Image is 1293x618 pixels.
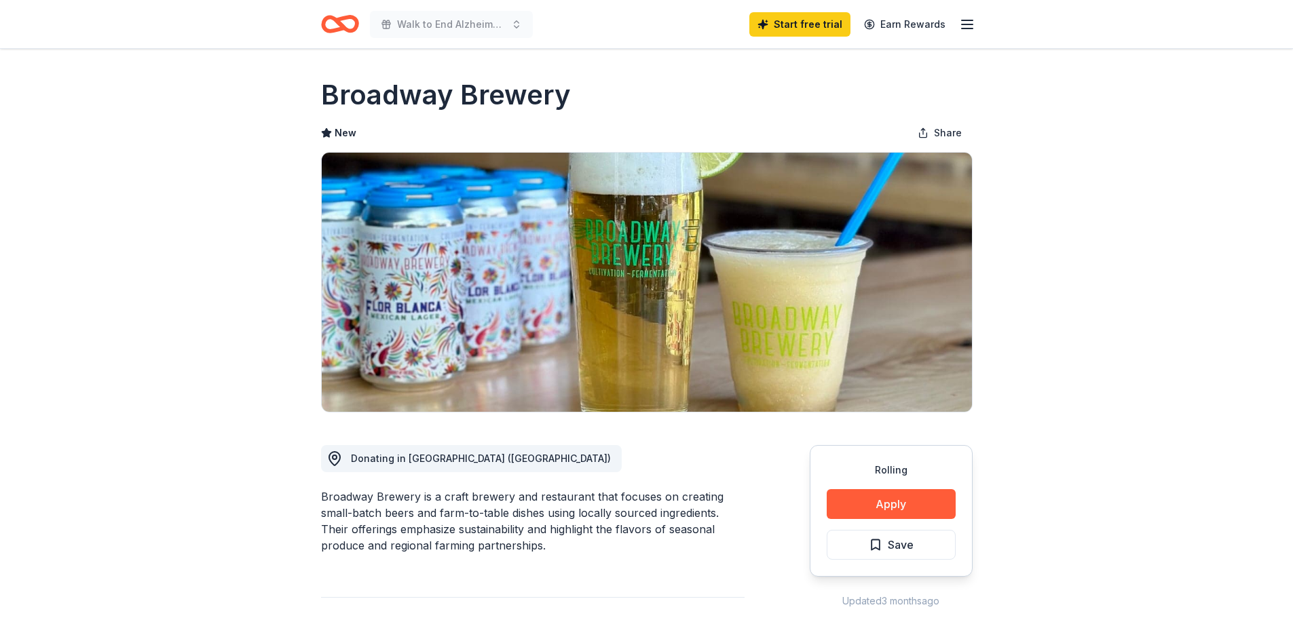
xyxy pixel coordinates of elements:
a: Home [321,8,359,40]
button: Walk to End Alzheimer's- Columbia, [GEOGRAPHIC_DATA] [370,11,533,38]
div: Updated 3 months ago [810,593,973,609]
a: Earn Rewards [856,12,954,37]
span: Walk to End Alzheimer's- Columbia, [GEOGRAPHIC_DATA] [397,16,506,33]
div: Rolling [827,462,956,478]
span: Save [888,536,914,554]
h1: Broadway Brewery [321,76,571,114]
img: Image for Broadway Brewery [322,153,972,412]
a: Start free trial [749,12,850,37]
button: Save [827,530,956,560]
button: Apply [827,489,956,519]
button: Share [907,119,973,147]
span: Share [934,125,962,141]
span: Donating in [GEOGRAPHIC_DATA] ([GEOGRAPHIC_DATA]) [351,452,611,464]
span: New [335,125,356,141]
div: Broadway Brewery is a craft brewery and restaurant that focuses on creating small-batch beers and... [321,488,745,554]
